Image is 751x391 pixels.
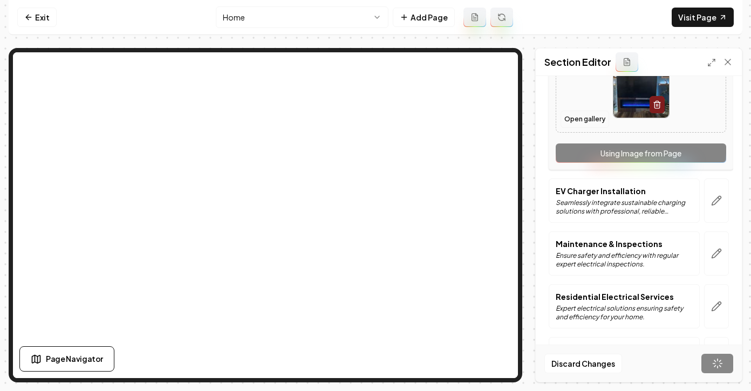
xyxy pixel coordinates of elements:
p: EV Charger Installation [556,186,693,196]
h2: Section Editor [544,54,611,70]
span: Page Navigator [46,353,103,365]
p: Maintenance & Inspections [556,238,693,249]
p: Expert electrical solutions ensuring safety and efficiency for your home. [556,304,693,321]
p: Seamlessly integrate sustainable charging solutions with professional, reliable installation. [556,198,693,216]
button: Open gallery [561,111,609,128]
p: Residential Electrical Services [556,291,693,302]
img: image [613,62,669,118]
a: Visit Page [672,8,734,27]
button: Add Page [393,8,455,27]
button: Add admin page prompt [463,8,486,27]
button: Page Navigator [19,346,114,372]
a: Exit [17,8,57,27]
button: Add admin section prompt [616,52,638,72]
p: Ensure safety and efficiency with regular expert electrical inspections. [556,251,693,269]
button: Discard Changes [544,354,622,373]
button: Regenerate page [490,8,513,27]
